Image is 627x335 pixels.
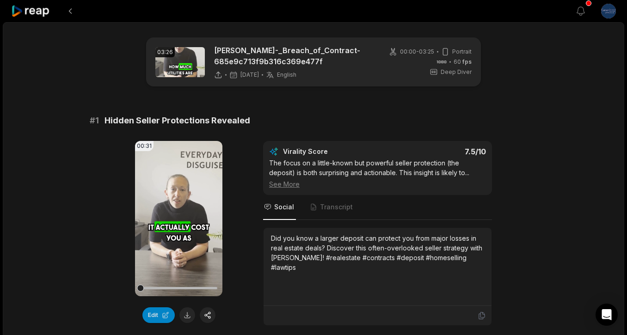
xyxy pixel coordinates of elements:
[269,158,486,189] div: The focus on a little-known but powerful seller protection (the deposit) is both surprising and a...
[462,58,472,65] span: fps
[454,58,472,66] span: 60
[283,147,382,156] div: Virality Score
[400,48,434,56] span: 00:00 - 03:25
[240,71,259,79] span: [DATE]
[263,195,492,220] nav: Tabs
[274,202,294,212] span: Social
[277,71,296,79] span: English
[441,68,472,76] span: Deep Diver
[596,304,618,326] div: Open Intercom Messenger
[320,202,353,212] span: Transcript
[269,179,486,189] div: See More
[387,147,486,156] div: 7.5 /10
[135,141,222,296] video: Your browser does not support mp4 format.
[90,114,99,127] span: # 1
[155,47,175,57] div: 03:26
[104,114,250,127] span: Hidden Seller Protections Revealed
[271,233,484,272] div: Did you know a larger deposit can protect you from major losses in real estate deals? Discover th...
[452,48,472,56] span: Portrait
[142,307,175,323] button: Edit
[214,45,374,67] p: [PERSON_NAME]-_Breach_of_Contract-685e9c713f9b316c369e477f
